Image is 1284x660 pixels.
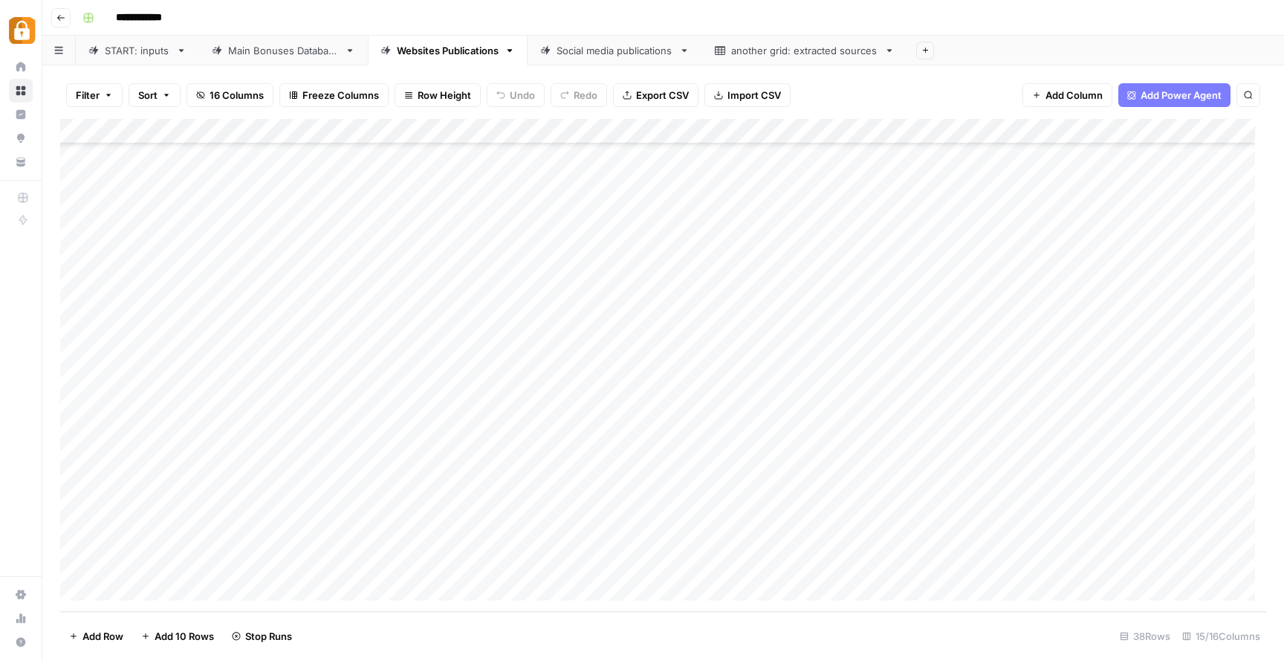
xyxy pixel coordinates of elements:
span: Add Row [82,629,123,644]
a: START: inputs [76,36,199,65]
img: Adzz Logo [9,17,36,44]
div: Websites Publications [397,43,499,58]
button: Undo [487,83,545,107]
a: Insights [9,103,33,126]
button: Import CSV [704,83,791,107]
a: Usage [9,606,33,630]
button: Workspace: Adzz [9,12,33,49]
div: START: inputs [105,43,170,58]
span: Filter [76,88,100,103]
span: Redo [574,88,597,103]
button: Add Column [1022,83,1112,107]
a: Social media publications [528,36,702,65]
a: Settings [9,583,33,606]
span: Add Column [1045,88,1103,103]
span: Freeze Columns [302,88,379,103]
span: Sort [138,88,158,103]
a: Websites Publications [368,36,528,65]
a: Browse [9,79,33,103]
span: Export CSV [636,88,689,103]
div: another grid: extracted sources [731,43,878,58]
a: Home [9,55,33,79]
div: Social media publications [557,43,673,58]
a: Opportunities [9,126,33,150]
button: Row Height [395,83,481,107]
button: Sort [129,83,181,107]
button: Add Row [60,624,132,648]
button: Help + Support [9,630,33,654]
button: Freeze Columns [279,83,389,107]
button: Add 10 Rows [132,624,223,648]
div: 38 Rows [1114,624,1176,648]
span: Row Height [418,88,471,103]
button: Redo [551,83,607,107]
div: Main Bonuses Database [228,43,339,58]
button: Add Power Agent [1118,83,1230,107]
button: 16 Columns [187,83,273,107]
a: Main Bonuses Database [199,36,368,65]
span: Stop Runs [245,629,292,644]
button: Stop Runs [223,624,301,648]
span: Add Power Agent [1141,88,1222,103]
span: Import CSV [727,88,781,103]
button: Export CSV [613,83,698,107]
a: another grid: extracted sources [702,36,907,65]
span: 16 Columns [210,88,264,103]
button: Filter [66,83,123,107]
a: Your Data [9,150,33,174]
span: Add 10 Rows [155,629,214,644]
div: 15/16 Columns [1176,624,1266,648]
span: Undo [510,88,535,103]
